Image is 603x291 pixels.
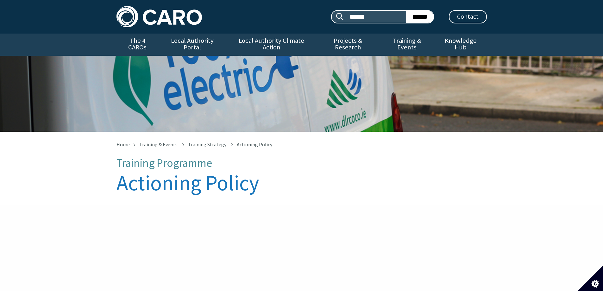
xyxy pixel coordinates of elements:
a: Projects & Research [317,34,379,56]
h1: Actioning Policy [116,171,487,195]
img: Caro logo [116,6,202,27]
a: Local Authority Climate Action [226,34,317,56]
a: Training & Events [379,34,435,56]
a: Training & Events [139,141,178,148]
a: The 4 CAROs [116,34,159,56]
a: Home [116,141,130,148]
p: Training Programme [116,157,487,169]
a: Local Authority Portal [159,34,226,56]
span: Actioning Policy [237,141,272,148]
a: Knowledge Hub [435,34,487,56]
button: Set cookie preferences [578,266,603,291]
a: Training Strategy [188,141,226,148]
a: Contact [449,10,487,23]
